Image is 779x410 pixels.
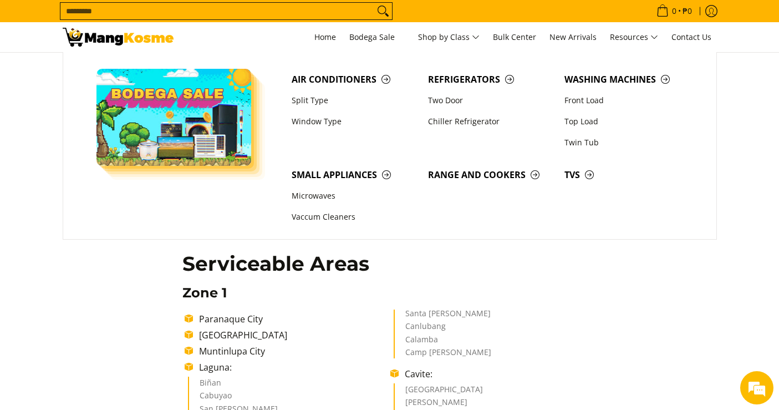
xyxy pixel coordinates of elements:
[182,251,597,276] h2: Serviceable Areas
[670,7,678,15] span: 0
[564,73,690,87] span: Washing Machines
[199,313,263,325] span: Paranaque City
[405,386,585,399] li: [GEOGRAPHIC_DATA]
[559,164,695,185] a: TVs
[63,28,174,47] img: Shipping &amp; Delivery Page l Mang Kosme: Home Appliances Warehouse Sale!
[286,186,422,207] a: Microwaves
[422,164,559,185] a: Range and Cookers
[185,22,717,52] nav: Main Menu
[422,111,559,132] a: Chiller Refrigerator
[653,5,695,17] span: •
[493,32,536,42] span: Bulk Center
[286,90,422,111] a: Split Type
[405,336,585,349] li: Calamba
[559,132,695,153] a: Twin Tub
[604,22,664,52] a: Resources
[666,22,717,52] a: Contact Us
[374,3,392,19] button: Search
[564,168,690,182] span: TVs
[405,322,585,336] li: Canlubang
[344,22,410,52] a: Bodega Sale
[194,361,390,374] li: Laguna:
[292,168,417,182] span: Small Appliances
[286,207,422,228] a: Vaccum Cleaners
[549,32,597,42] span: New Arrivals
[559,111,695,132] a: Top Load
[422,69,559,90] a: Refrigerators
[413,22,485,52] a: Shop by Class
[428,168,553,182] span: Range and Cookers
[405,348,585,358] li: Camp [PERSON_NAME]
[194,328,390,342] li: [GEOGRAPHIC_DATA]
[559,90,695,111] a: Front Load
[487,22,542,52] a: Bulk Center
[314,32,336,42] span: Home
[200,392,380,405] li: Cabuyao
[681,7,694,15] span: ₱0
[559,69,695,90] a: Washing Machines
[418,31,480,44] span: Shop by Class
[349,31,405,44] span: Bodega Sale
[671,32,711,42] span: Contact Us
[286,164,422,185] a: Small Appliances
[428,73,553,87] span: Refrigerators
[182,285,597,301] h3: Zone 1
[309,22,342,52] a: Home
[405,310,585,323] li: Santa [PERSON_NAME]
[399,367,596,381] li: Cavite:
[194,345,390,358] li: Muntinlupa City
[610,31,658,44] span: Resources
[292,73,417,87] span: Air Conditioners
[544,22,602,52] a: New Arrivals
[96,69,252,166] img: Bodega Sale
[286,69,422,90] a: Air Conditioners
[286,111,422,132] a: Window Type
[200,379,380,392] li: Biñan
[422,90,559,111] a: Two Door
